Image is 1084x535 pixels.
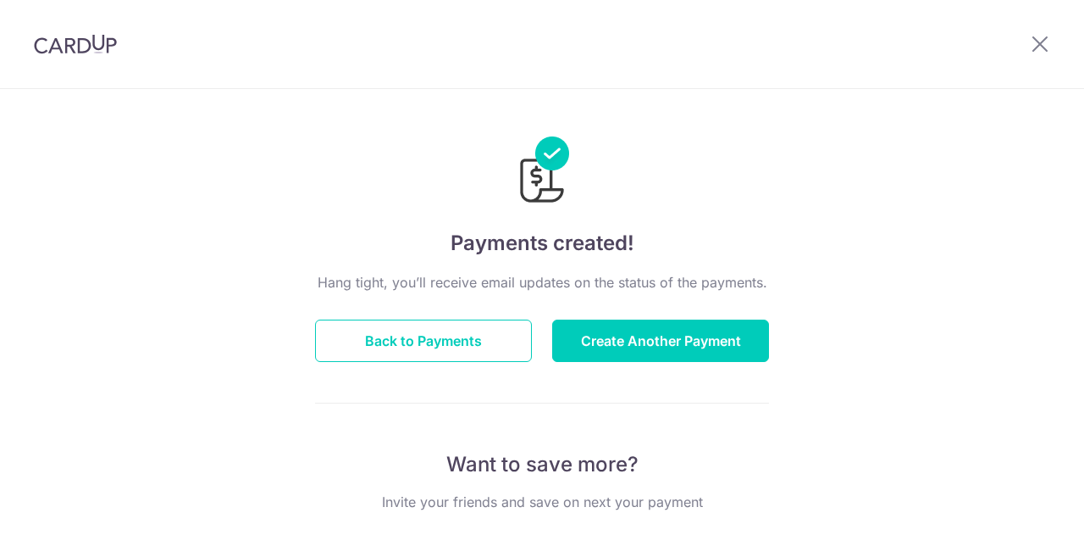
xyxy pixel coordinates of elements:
[315,451,769,478] p: Want to save more?
[515,137,569,208] img: Payments
[34,34,117,54] img: CardUp
[315,272,769,293] p: Hang tight, you’ll receive email updates on the status of the payments.
[552,320,769,362] button: Create Another Payment
[315,228,769,259] h4: Payments created!
[315,320,532,362] button: Back to Payments
[976,484,1067,527] iframe: Opens a widget where you can find more information
[315,492,769,512] p: Invite your friends and save on next your payment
